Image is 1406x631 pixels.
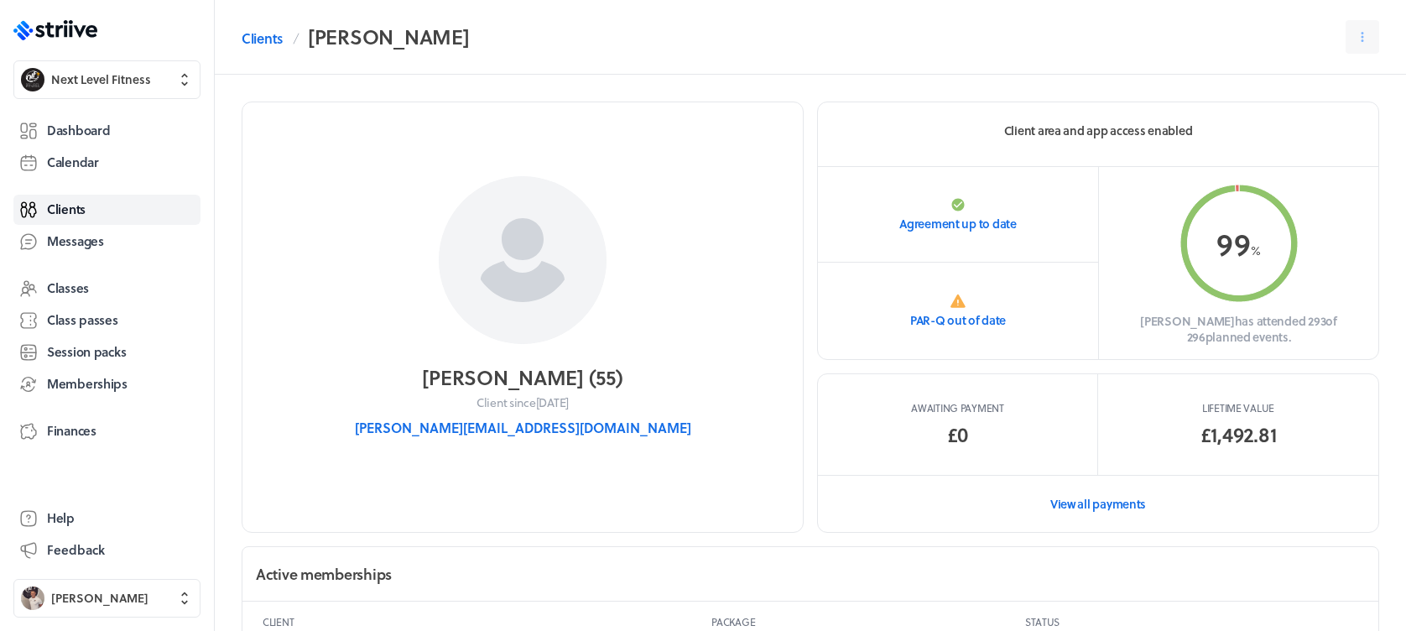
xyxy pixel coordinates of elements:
[256,564,392,585] h2: Active memberships
[13,369,200,399] a: Memberships
[818,263,1098,359] a: PAR-Q out of date
[818,167,1098,263] a: Agreement up to date
[21,68,44,91] img: Next Level Fitness
[13,227,200,257] a: Messages
[47,509,75,527] span: Help
[1357,582,1398,623] iframe: gist-messenger-bubble-iframe
[13,305,200,336] a: Class passes
[47,201,86,218] span: Clients
[1112,313,1365,346] p: [PERSON_NAME] has attended 293 of 296 planned events.
[13,503,200,534] a: Help
[1200,421,1276,448] p: £1,492.81
[47,122,110,139] span: Dashboard
[47,232,104,250] span: Messages
[947,421,968,448] span: £0
[13,60,200,99] button: Next Level FitnessNext Level Fitness
[13,337,200,368] a: Session packs
[47,154,99,171] span: Calendar
[711,615,1018,628] p: Package
[1251,242,1261,259] span: %
[47,311,118,329] span: Class passes
[911,401,1004,415] span: Awaiting payment
[1202,401,1274,415] p: Lifetime value
[13,579,200,618] button: Ben Robinson[PERSON_NAME]
[242,29,283,49] a: Clients
[47,422,96,440] span: Finances
[1216,221,1250,265] span: 99
[589,362,623,392] span: ( 55 )
[13,535,200,566] button: Feedback
[51,71,151,88] span: Next Level Fitness
[476,394,569,411] p: Client since [DATE]
[47,279,89,297] span: Classes
[13,274,200,304] a: Classes
[13,416,200,446] a: Finances
[1004,123,1192,139] p: Client area and app access enabled
[899,216,1016,232] p: Agreement up to date
[13,116,200,146] a: Dashboard
[910,312,1006,329] p: PAR-Q out of date
[13,148,200,178] a: Calendar
[47,343,126,361] span: Session packs
[263,615,705,628] p: Client
[242,20,469,54] nav: Breadcrumb
[1025,615,1358,628] p: Status
[47,375,128,393] span: Memberships
[51,590,148,607] span: [PERSON_NAME]
[422,364,622,391] h2: [PERSON_NAME]
[13,195,200,225] a: Clients
[47,541,105,559] span: Feedback
[355,418,691,438] button: [PERSON_NAME][EMAIL_ADDRESS][DOMAIN_NAME]
[21,587,44,610] img: Ben Robinson
[308,20,469,54] h2: [PERSON_NAME]
[818,475,1378,533] a: View all payments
